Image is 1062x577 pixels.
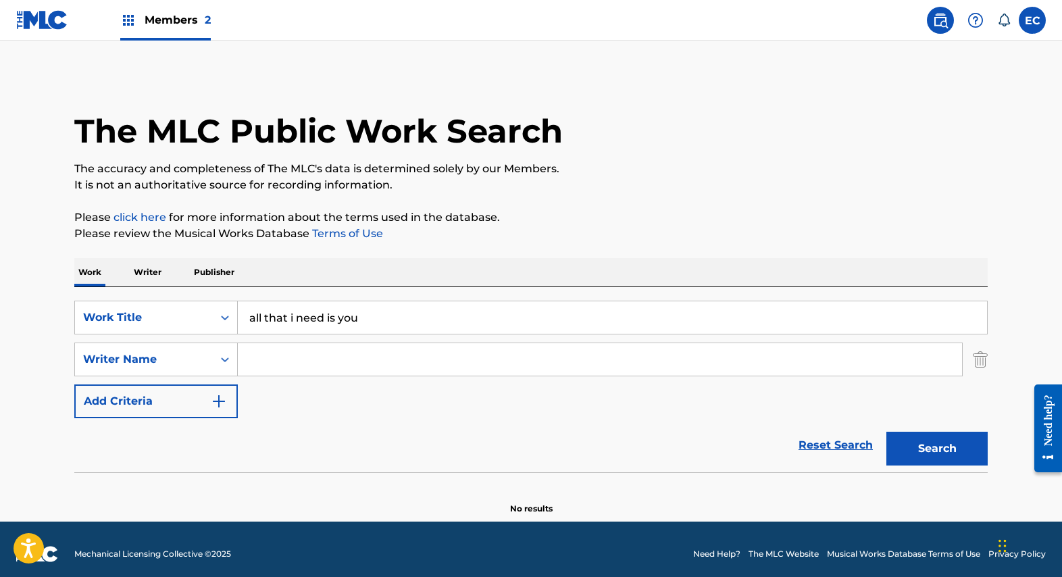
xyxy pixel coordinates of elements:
[113,211,166,224] a: click here
[16,10,68,30] img: MLC Logo
[827,548,980,560] a: Musical Works Database Terms of Use
[988,548,1046,560] a: Privacy Policy
[998,526,1007,566] div: Drag
[74,177,988,193] p: It is not an authoritative source for recording information.
[83,309,205,326] div: Work Title
[1019,7,1046,34] div: User Menu
[205,14,211,26] span: 2
[74,548,231,560] span: Mechanical Licensing Collective © 2025
[973,343,988,376] img: Delete Criterion
[309,227,383,240] a: Terms of Use
[967,12,984,28] img: help
[74,111,563,151] h1: The MLC Public Work Search
[74,384,238,418] button: Add Criteria
[211,393,227,409] img: 9d2ae6d4665cec9f34b9.svg
[792,430,880,460] a: Reset Search
[120,12,136,28] img: Top Rightsholders
[74,258,105,286] p: Work
[749,548,819,560] a: The MLC Website
[74,209,988,226] p: Please for more information about the terms used in the database.
[74,301,988,472] form: Search Form
[190,258,238,286] p: Publisher
[962,7,989,34] div: Help
[886,432,988,466] button: Search
[693,548,740,560] a: Need Help?
[927,7,954,34] a: Public Search
[130,258,166,286] p: Writer
[1024,374,1062,483] iframe: Resource Center
[997,14,1011,27] div: Notifications
[74,161,988,177] p: The accuracy and completeness of The MLC's data is determined solely by our Members.
[932,12,949,28] img: search
[994,512,1062,577] iframe: Chat Widget
[74,226,988,242] p: Please review the Musical Works Database
[145,12,211,28] span: Members
[83,351,205,368] div: Writer Name
[510,486,553,515] p: No results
